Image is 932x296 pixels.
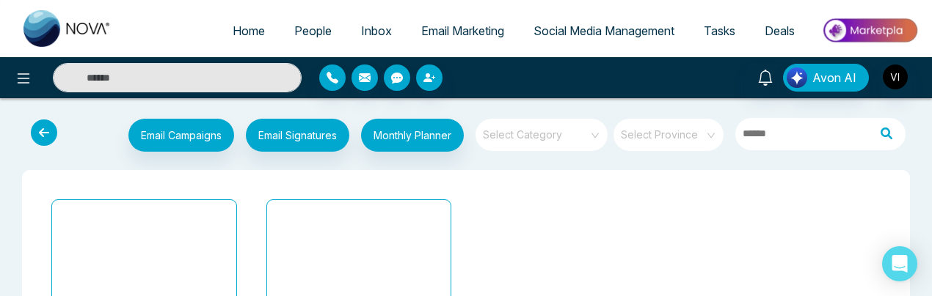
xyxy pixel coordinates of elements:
a: Deals [750,17,809,45]
span: Email Marketing [421,23,504,38]
a: Monthly Planner [349,119,464,155]
span: Inbox [361,23,392,38]
button: Monthly Planner [361,119,464,152]
span: Social Media Management [534,23,674,38]
img: Lead Flow [787,67,807,88]
button: Avon AI [783,64,869,92]
img: Market-place.gif [817,14,923,47]
div: Open Intercom Messenger [882,246,917,281]
button: Email Campaigns [128,119,234,152]
img: Nova CRM Logo [23,10,112,47]
a: People [280,17,346,45]
span: Home [233,23,265,38]
span: Tasks [704,23,735,38]
a: Email Campaigns [117,127,234,141]
a: Tasks [689,17,750,45]
a: Home [218,17,280,45]
a: Email Marketing [407,17,519,45]
span: Deals [765,23,795,38]
a: Inbox [346,17,407,45]
span: People [294,23,332,38]
span: Avon AI [812,69,856,86]
button: Email Signatures [246,119,349,152]
a: Social Media Management [519,17,689,45]
a: Email Signatures [234,119,349,155]
img: User Avatar [883,64,908,89]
